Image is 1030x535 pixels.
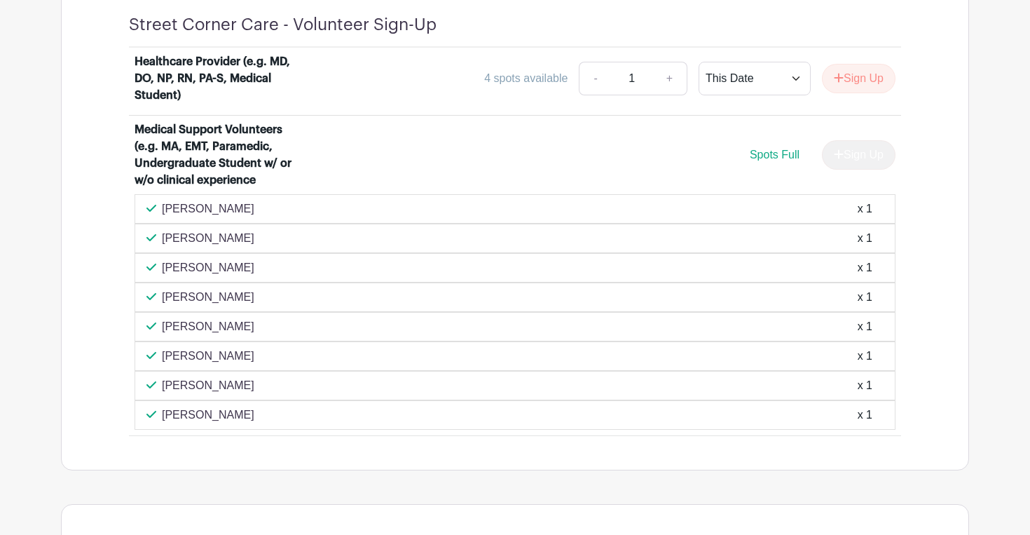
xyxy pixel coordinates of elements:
button: Sign Up [822,64,895,93]
a: - [579,62,611,95]
div: x 1 [858,407,872,424]
div: x 1 [858,318,872,335]
h4: Street Corner Care - Volunteer Sign-Up [129,15,437,35]
div: x 1 [858,201,872,217]
p: [PERSON_NAME] [162,318,254,335]
p: [PERSON_NAME] [162,348,254,365]
p: [PERSON_NAME] [162,407,254,424]
div: Healthcare Provider (e.g. MD, DO, NP, RN, PA-S, Medical Student) [135,53,308,104]
div: x 1 [858,230,872,247]
p: [PERSON_NAME] [162,230,254,247]
p: [PERSON_NAME] [162,377,254,394]
div: x 1 [858,348,872,365]
span: Spots Full [750,149,799,161]
p: [PERSON_NAME] [162,201,254,217]
a: + [652,62,687,95]
div: x 1 [858,377,872,394]
p: [PERSON_NAME] [162,259,254,276]
div: Medical Support Volunteers (e.g. MA, EMT, Paramedic, Undergraduate Student w/ or w/o clinical exp... [135,121,308,189]
div: x 1 [858,289,872,306]
div: x 1 [858,259,872,276]
p: [PERSON_NAME] [162,289,254,306]
div: 4 spots available [484,70,568,87]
